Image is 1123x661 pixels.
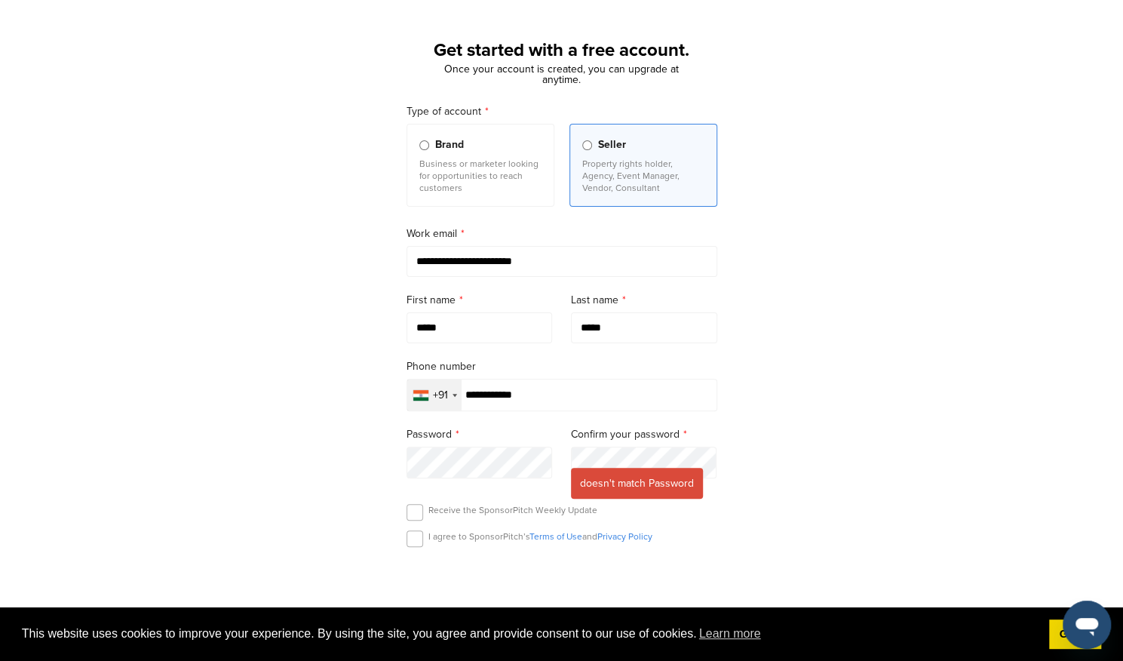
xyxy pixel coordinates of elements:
[388,37,735,64] h1: Get started with a free account.
[697,623,763,645] a: learn more about cookies
[597,531,652,542] a: Privacy Policy
[444,63,679,86] span: Once your account is created, you can upgrade at anytime.
[407,426,553,443] label: Password
[428,530,652,543] p: I agree to SponsorPitch’s and
[571,468,703,499] span: doesn't match Password
[407,358,717,375] label: Phone number
[433,390,448,401] div: +91
[476,564,648,609] iframe: reCAPTCHA
[407,380,462,410] div: Selected country
[428,504,597,516] p: Receive the SponsorPitch Weekly Update
[529,531,582,542] a: Terms of Use
[598,137,626,153] span: Seller
[419,158,542,194] p: Business or marketer looking for opportunities to reach customers
[1049,619,1101,650] a: dismiss cookie message
[419,140,429,150] input: Brand Business or marketer looking for opportunities to reach customers
[407,103,717,120] label: Type of account
[1063,601,1111,649] iframe: Button to launch messaging window
[407,226,717,242] label: Work email
[582,158,704,194] p: Property rights holder, Agency, Event Manager, Vendor, Consultant
[22,623,1037,645] span: This website uses cookies to improve your experience. By using the site, you agree and provide co...
[571,292,717,309] label: Last name
[582,140,592,150] input: Seller Property rights holder, Agency, Event Manager, Vendor, Consultant
[435,137,464,153] span: Brand
[571,426,717,443] label: Confirm your password
[407,292,553,309] label: First name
